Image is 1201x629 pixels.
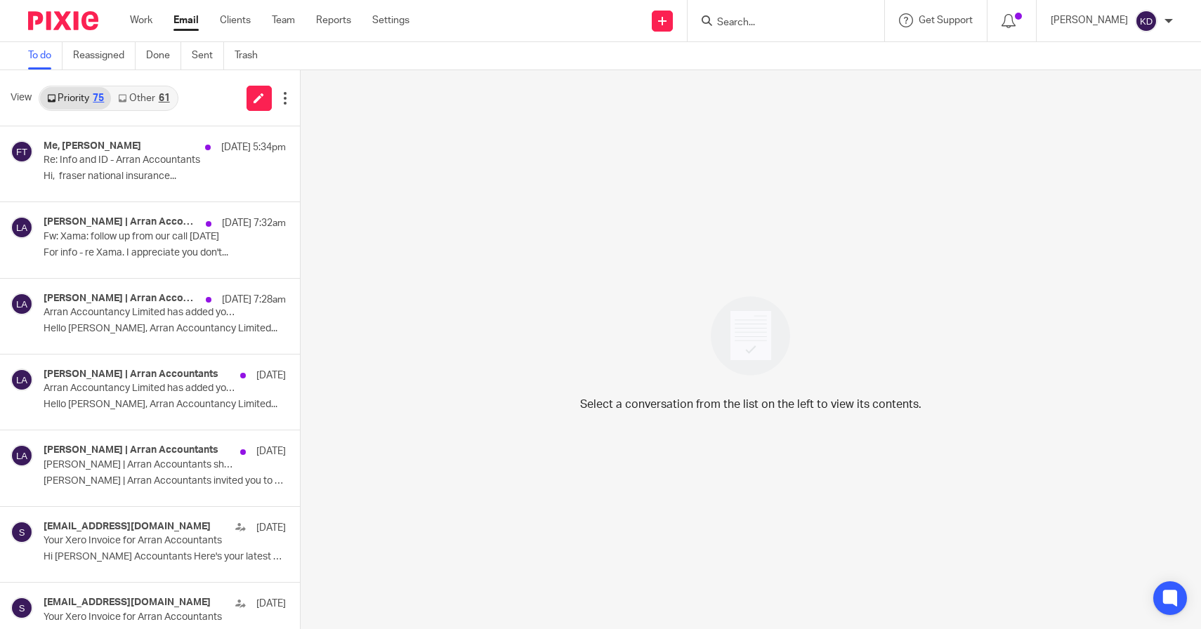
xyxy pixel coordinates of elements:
[580,396,921,413] p: Select a conversation from the list on the left to view its contents.
[44,535,237,547] p: Your Xero Invoice for Arran Accountants
[372,13,409,27] a: Settings
[222,216,286,230] p: [DATE] 7:32am
[256,597,286,611] p: [DATE]
[44,444,218,456] h4: [PERSON_NAME] | Arran Accountants
[44,231,237,243] p: Fw: Xama: follow up from our call [DATE]
[11,521,33,543] img: svg%3E
[73,42,136,69] a: Reassigned
[11,369,33,391] img: svg%3E
[44,247,286,259] p: For info - re Xama. I appreciate you don't...
[1051,13,1128,27] p: [PERSON_NAME]
[716,17,842,29] input: Search
[28,42,63,69] a: To do
[44,216,199,228] h4: [PERSON_NAME] | Arran Accountants
[256,521,286,535] p: [DATE]
[256,444,286,458] p: [DATE]
[44,383,237,395] p: Arran Accountancy Limited has added you as a Xama Onboarding user
[44,293,199,305] h4: [PERSON_NAME] | Arran Accountants
[44,459,237,471] p: [PERSON_NAME] | Arran Accountants shared "Xero recharges April [DATE]" with you
[44,475,286,487] p: [PERSON_NAME] | Arran Accountants invited you to edit a...
[40,87,111,110] a: Priority75
[44,140,141,152] h4: Me, [PERSON_NAME]
[44,307,237,319] p: Arran Accountancy Limited has added you as a Xama Onboarding user
[44,597,211,609] h4: [EMAIL_ADDRESS][DOMAIN_NAME]
[11,91,32,105] span: View
[173,13,199,27] a: Email
[146,42,181,69] a: Done
[28,11,98,30] img: Pixie
[111,87,176,110] a: Other61
[1135,10,1157,32] img: svg%3E
[44,369,218,380] h4: [PERSON_NAME] | Arran Accountants
[256,369,286,383] p: [DATE]
[11,444,33,467] img: svg%3E
[11,293,33,315] img: svg%3E
[919,15,973,25] span: Get Support
[44,521,211,533] h4: [EMAIL_ADDRESS][DOMAIN_NAME]
[44,154,237,166] p: Re: Info and ID - Arran Accountants
[192,42,224,69] a: Sent
[130,13,152,27] a: Work
[221,140,286,154] p: [DATE] 5:34pm
[159,93,170,103] div: 61
[222,293,286,307] p: [DATE] 7:28am
[316,13,351,27] a: Reports
[93,93,104,103] div: 75
[44,611,237,623] p: Your Xero Invoice for Arran Accountants
[11,216,33,239] img: svg%3E
[220,13,251,27] a: Clients
[44,171,286,183] p: Hi, fraser national insurance...
[44,323,286,335] p: Hello [PERSON_NAME], Arran Accountancy Limited...
[272,13,295,27] a: Team
[702,287,799,385] img: image
[44,551,286,563] p: Hi [PERSON_NAME] Accountants Here's your latest Xero...
[11,140,33,163] img: svg%3E
[235,42,268,69] a: Trash
[44,399,286,411] p: Hello [PERSON_NAME], Arran Accountancy Limited...
[11,597,33,619] img: svg%3E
